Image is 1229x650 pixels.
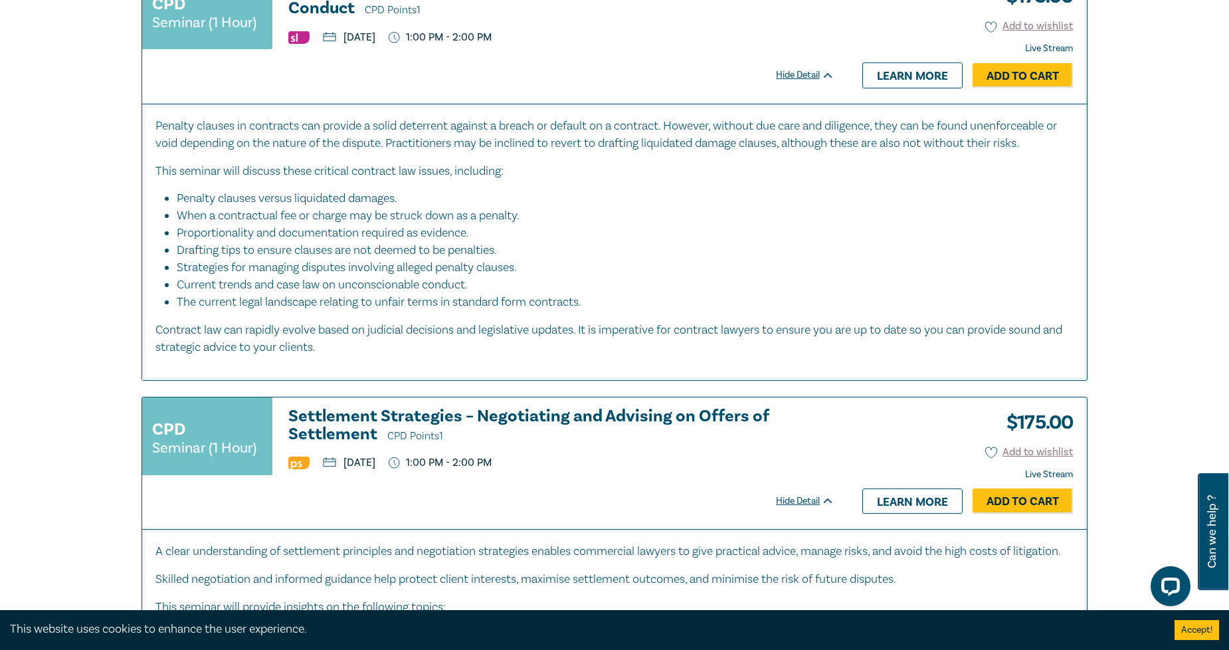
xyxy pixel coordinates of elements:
[177,259,1060,276] li: Strategies for managing disputes involving alleged penalty clauses.
[288,31,310,44] img: Substantive Law
[177,190,1060,207] li: Penalty clauses versus liquidated damages.
[177,225,1060,242] li: Proportionality and documentation required as evidence.
[389,457,492,469] p: 1:00 PM - 2:00 PM
[288,407,834,445] a: Settlement Strategies – Negotiating and Advising on Offers of Settlement CPD Points1
[323,457,375,468] p: [DATE]
[155,571,1074,588] p: Skilled negotiation and informed guidance help protect client interests, maximise settlement outc...
[985,445,1074,460] button: Add to wishlist
[288,457,310,469] img: Professional Skills
[973,63,1073,88] a: Add to Cart
[776,68,849,82] div: Hide Detail
[365,3,421,17] span: CPD Points 1
[10,621,1155,638] div: This website uses cookies to enhance the user experience.
[152,16,256,29] small: Seminar (1 Hour)
[177,294,1074,311] li: The current legal landscape relating to unfair terms in standard form contracts.
[323,32,375,43] p: [DATE]
[387,429,443,443] span: CPD Points 1
[155,599,1074,616] p: This seminar will provide insights on the following topics:
[155,322,1074,356] p: Contract law can rapidly evolve based on judicial decisions and legislative updates. It is impera...
[862,62,963,88] a: Learn more
[973,488,1073,514] a: Add to Cart
[1175,620,1219,640] button: Accept cookies
[155,118,1074,152] p: Penalty clauses in contracts can provide a solid deterrent against a breach or default on a contr...
[152,417,185,441] h3: CPD
[177,207,1060,225] li: When a contractual fee or charge may be struck down as a penalty.
[177,276,1060,294] li: Current trends and case law on unconscionable conduct.
[177,242,1060,259] li: Drafting tips to ensure clauses are not deemed to be penalties.
[389,31,492,44] p: 1:00 PM - 2:00 PM
[862,488,963,514] a: Learn more
[155,543,1074,560] p: A clear understanding of settlement principles and negotiation strategies enables commercial lawy...
[1206,481,1218,582] span: Can we help ?
[152,441,256,455] small: Seminar (1 Hour)
[155,163,1074,180] p: This seminar will discuss these critical contract law issues, including:
[1025,43,1073,54] strong: Live Stream
[288,407,834,445] h3: Settlement Strategies – Negotiating and Advising on Offers of Settlement
[1025,469,1073,481] strong: Live Stream
[985,19,1074,34] button: Add to wishlist
[1140,561,1196,617] iframe: LiveChat chat widget
[996,407,1073,438] h3: $ 175.00
[776,494,849,508] div: Hide Detail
